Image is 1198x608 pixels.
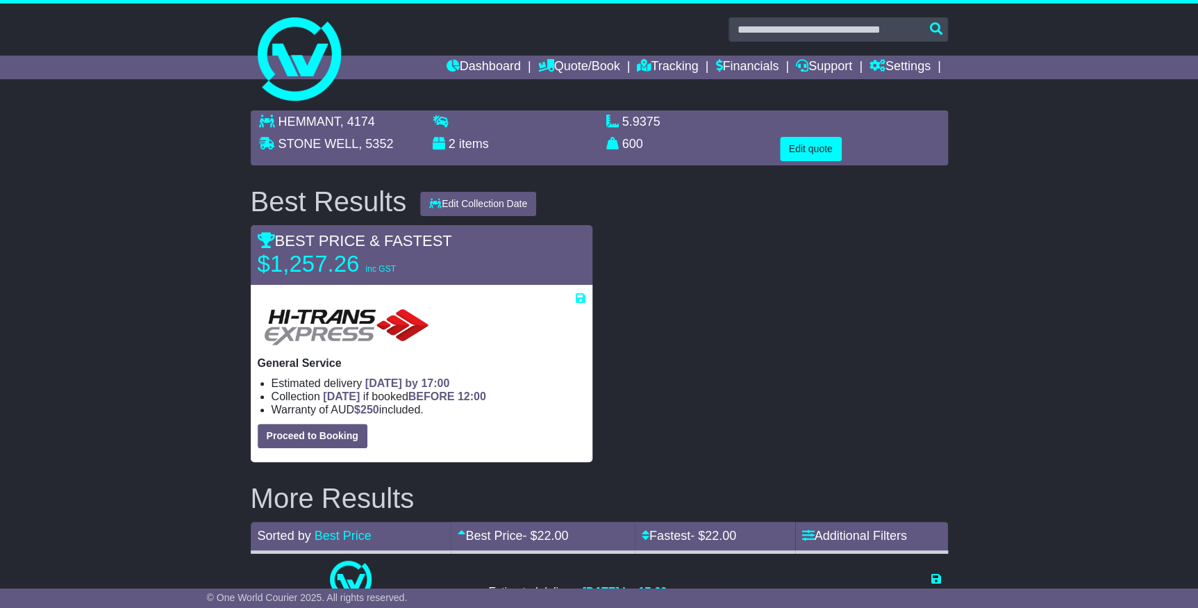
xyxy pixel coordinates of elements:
[420,192,536,216] button: Edit Collection Date
[637,56,698,79] a: Tracking
[251,483,948,513] h2: More Results
[408,391,455,402] span: BEFORE
[258,305,435,350] img: HiTrans: General Service
[323,391,360,402] span: [DATE]
[622,137,643,151] span: 600
[272,403,585,416] li: Warranty of AUD included.
[330,561,372,602] img: One World Courier: Same Day Nationwide(quotes take 0.5-1 hour)
[354,404,379,416] span: $
[278,137,359,151] span: STONE WELL
[272,390,585,403] li: Collection
[458,391,486,402] span: 12:00
[258,250,431,278] p: $1,257.26
[449,137,456,151] span: 2
[358,137,393,151] span: , 5352
[622,115,660,129] span: 5.9375
[780,137,842,161] button: Edit quote
[537,529,568,543] span: 22.00
[365,377,450,389] span: [DATE] by 17:00
[258,424,367,448] button: Proceed to Booking
[522,529,568,543] span: - $
[207,592,408,603] span: © One World Courier 2025. All rights reserved.
[244,186,414,217] div: Best Results
[796,56,852,79] a: Support
[340,115,375,129] span: , 4174
[272,377,585,390] li: Estimated delivery
[278,115,340,129] span: HEMMANT
[705,529,736,543] span: 22.00
[315,529,372,543] a: Best Price
[323,391,485,402] span: if booked
[459,137,489,151] span: items
[365,264,395,274] span: inc GST
[690,529,736,543] span: - $
[538,56,619,79] a: Quote/Book
[258,356,585,370] p: General Service
[258,529,311,543] span: Sorted by
[802,529,907,543] a: Additional Filters
[582,586,667,598] span: [DATE] by 17:00
[447,56,521,79] a: Dashboard
[258,232,452,249] span: BEST PRICE & FASTEST
[458,529,568,543] a: Best Price- $22.00
[488,585,667,598] li: Estimated delivery
[642,529,736,543] a: Fastest- $22.00
[360,404,379,416] span: 250
[715,56,779,79] a: Financials
[870,56,931,79] a: Settings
